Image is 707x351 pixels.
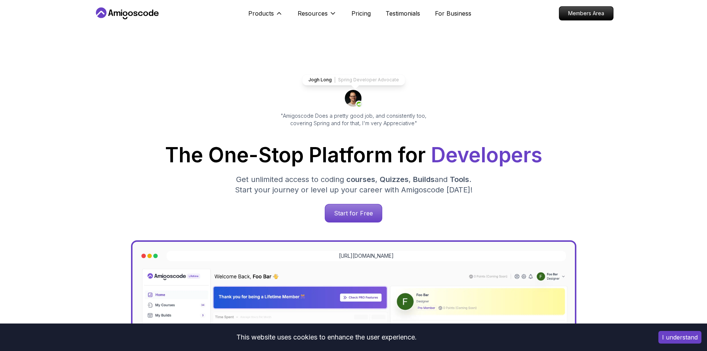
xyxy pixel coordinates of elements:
[380,175,409,184] span: Quizzes
[559,7,613,20] p: Members Area
[658,331,701,344] button: Accept cookies
[345,90,363,108] img: josh long
[559,6,613,20] a: Members Area
[325,204,382,222] a: Start for Free
[413,175,435,184] span: Builds
[450,175,469,184] span: Tools
[351,9,371,18] a: Pricing
[6,329,647,345] div: This website uses cookies to enhance the user experience.
[431,143,542,167] span: Developers
[248,9,283,24] button: Products
[298,9,328,18] p: Resources
[338,77,399,83] p: Spring Developer Advocate
[94,39,613,51] h2: Products
[248,9,274,18] p: Products
[271,112,437,127] p: "Amigoscode Does a pretty good job, and consistently too, covering Spring and for that, I'm very ...
[339,252,394,260] a: [URL][DOMAIN_NAME]
[100,145,608,165] h1: The One-Stop Platform for
[229,174,478,195] p: Get unlimited access to coding , , and . Start your journey or level up your career with Amigosco...
[386,9,420,18] a: Testimonials
[346,175,375,184] span: courses
[298,9,337,24] button: Resources
[308,77,332,83] p: Jogh Long
[435,9,471,18] a: For Business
